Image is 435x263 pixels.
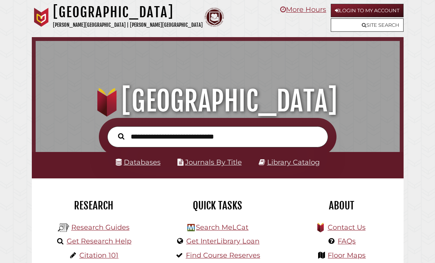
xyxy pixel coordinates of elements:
img: Calvin Theological Seminary [205,8,224,27]
a: Contact Us [328,223,366,232]
a: Journals By Title [185,158,242,167]
p: [PERSON_NAME][GEOGRAPHIC_DATA] | [PERSON_NAME][GEOGRAPHIC_DATA] [53,21,203,29]
a: Find Course Reserves [186,251,260,260]
i: Search [118,133,125,140]
a: Library Catalog [267,158,320,167]
a: Site Search [331,18,404,32]
button: Search [114,131,128,141]
img: Hekman Library Logo [58,222,69,234]
a: Floor Maps [328,251,366,260]
h2: Research [38,199,150,212]
a: Get InterLibrary Loan [186,237,259,245]
a: More Hours [280,5,326,14]
a: Databases [116,158,161,167]
img: Calvin University [32,8,51,27]
a: Login to My Account [331,4,404,17]
a: FAQs [338,237,356,245]
a: Research Guides [71,223,130,232]
h1: [GEOGRAPHIC_DATA] [53,4,203,21]
h2: About [285,199,397,212]
a: Citation 101 [79,251,118,260]
img: Hekman Library Logo [187,224,195,231]
a: Search MeLCat [196,223,248,232]
h2: Quick Tasks [161,199,274,212]
h1: [GEOGRAPHIC_DATA] [42,84,393,118]
a: Get Research Help [67,237,131,245]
